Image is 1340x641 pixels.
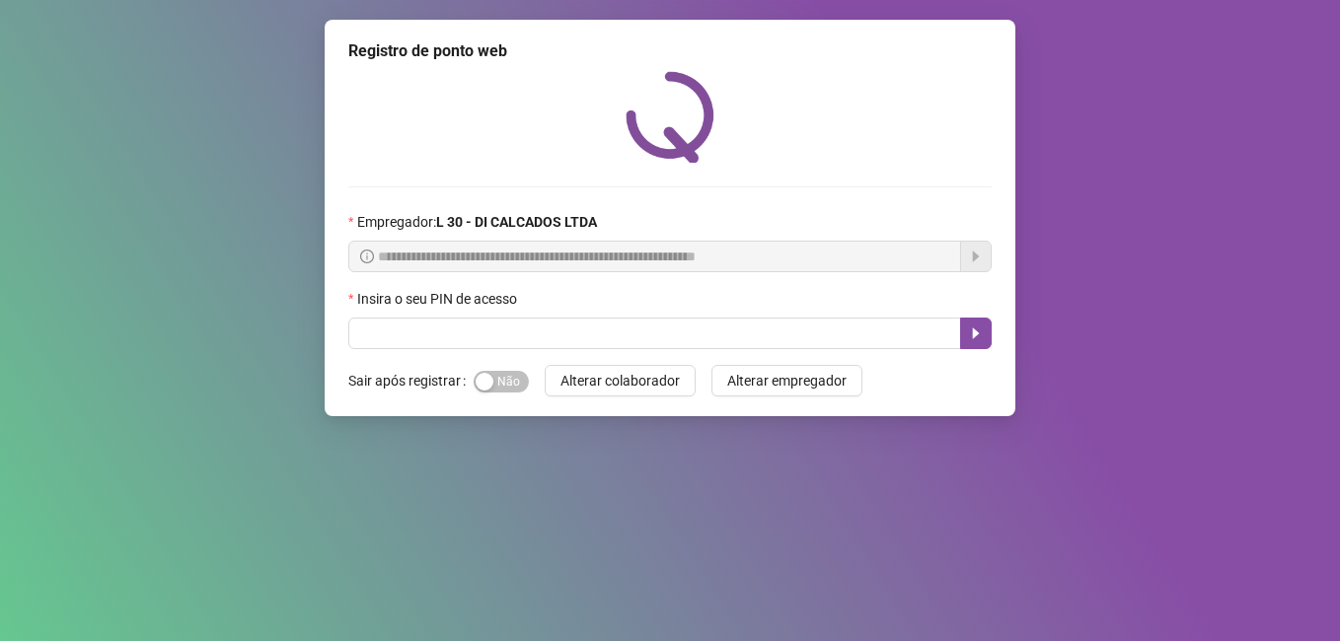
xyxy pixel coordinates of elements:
strong: L 30 - DI CALCADOS LTDA [436,214,597,230]
span: Alterar empregador [727,370,847,392]
span: caret-right [968,325,984,341]
div: Registro de ponto web [348,39,992,63]
label: Sair após registrar [348,365,474,396]
span: Empregador : [357,211,597,233]
label: Insira o seu PIN de acesso [348,288,530,310]
span: info-circle [360,249,374,263]
img: QRPoint [626,71,714,163]
button: Alterar empregador [711,365,862,396]
button: Alterar colaborador [545,365,696,396]
span: Alterar colaborador [560,370,680,392]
